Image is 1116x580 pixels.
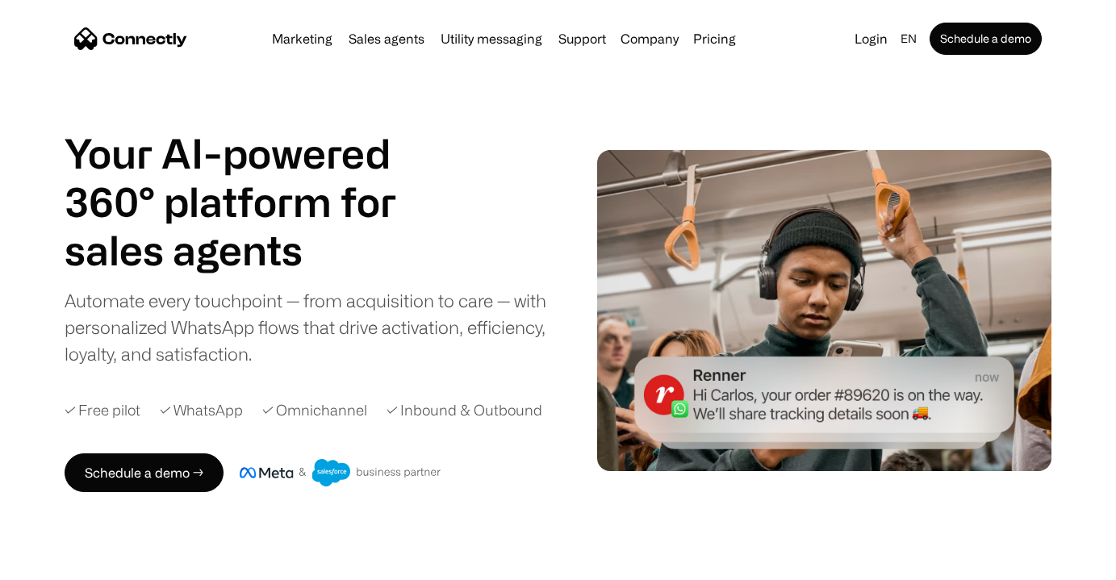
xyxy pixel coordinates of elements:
div: 1 of 4 [65,226,436,274]
a: Sales agents [342,32,431,45]
div: ✓ Inbound & Outbound [387,399,542,421]
aside: Language selected: English [16,550,97,574]
div: ✓ Free pilot [65,399,140,421]
a: Support [552,32,612,45]
a: Marketing [265,32,339,45]
ul: Language list [32,552,97,574]
a: Schedule a demo [930,23,1042,55]
div: ✓ Omnichannel [262,399,367,421]
div: Company [621,27,679,50]
h1: sales agents [65,226,436,274]
h1: Your AI-powered 360° platform for [65,129,436,226]
a: home [74,27,187,51]
div: Automate every touchpoint — from acquisition to care — with personalized WhatsApp flows that driv... [65,287,552,367]
div: Company [616,27,683,50]
a: Schedule a demo → [65,453,224,492]
a: Login [848,27,894,50]
a: Utility messaging [434,32,549,45]
div: en [901,27,917,50]
img: Meta and Salesforce business partner badge. [240,459,441,486]
div: carousel [65,226,436,274]
div: en [894,27,926,50]
a: Pricing [687,32,742,45]
div: ✓ WhatsApp [160,399,243,421]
